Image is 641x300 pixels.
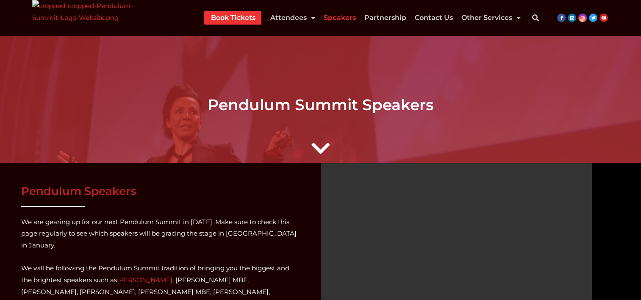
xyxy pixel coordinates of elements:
a: Other Services [461,11,520,25]
a: Contact Us [414,11,452,25]
nav: Menu [204,11,520,25]
a: Book Tickets [211,11,255,25]
a: Partnership [364,11,406,25]
a: Speakers [323,11,355,25]
a: Attendees [270,11,315,25]
h3: Pendulum Speakers [21,186,300,197]
p: We are gearing up for our next Pendulum Summit in [DATE]. Make sure to check this page regularly ... [21,216,300,252]
a: [PERSON_NAME] [117,276,172,284]
div: Search [527,9,544,26]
